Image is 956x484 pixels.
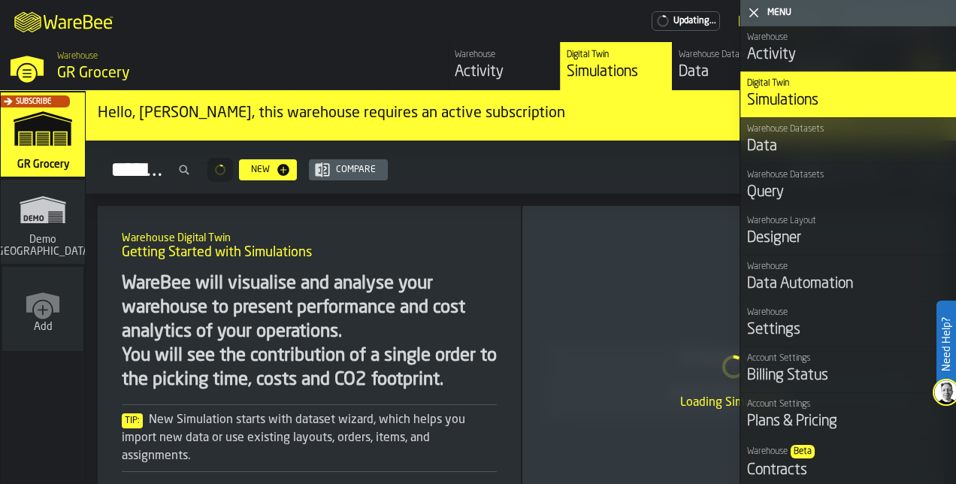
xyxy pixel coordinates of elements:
[110,218,509,272] div: title-Getting Started with Simulations
[455,62,554,83] div: Activity
[652,11,720,31] a: link-to-/wh/i/e451d98b-95f6-4604-91ff-c80219f9c36d/pricing/
[122,413,143,428] span: Tip:
[309,159,388,180] button: button-Compare
[673,16,716,26] span: Updating...
[239,159,297,180] button: button-New
[86,91,956,141] div: ItemListCard-
[245,165,276,175] div: New
[122,272,497,392] div: WareBee will visualise and analyse your warehouse to present performance and cost analytics of yo...
[122,411,497,465] div: New Simulation starts with dataset wizard, which helps you import new data or use existing layout...
[732,12,840,30] div: DropdownMenuValue-Sandhya Gopakumar
[567,50,666,60] div: Digital Twin
[534,394,932,412] div: Loading Simulations
[679,50,778,60] div: Warehouse Datasets
[560,42,672,90] a: link-to-/wh/i/e451d98b-95f6-4604-91ff-c80219f9c36d/simulations
[16,98,51,106] span: Subscribe
[938,302,954,386] label: Need Help?
[57,63,328,84] div: GR Grocery
[1,180,85,267] a: link-to-/wh/i/16932755-72b9-4ea4-9c69-3f1f3a500823/simulations
[34,321,53,333] span: Add
[86,141,956,194] h2: button-Simulations
[567,62,666,83] div: Simulations
[201,158,239,182] div: ButtonLoadMore-Loading...-Prev-First-Last
[652,11,720,31] div: Menu Subscription
[2,267,83,354] a: link-to-/wh/new
[738,15,818,27] div: DropdownMenuValue-Sandhya Gopakumar
[122,229,497,244] h2: Sub Title
[455,50,554,60] div: Warehouse
[672,42,784,90] a: link-to-/wh/i/e451d98b-95f6-4604-91ff-c80219f9c36d/data
[98,103,843,124] div: Hello, [PERSON_NAME], this warehouse requires an active subscription
[448,42,560,90] a: link-to-/wh/i/e451d98b-95f6-4604-91ff-c80219f9c36d/feed/
[122,244,312,261] span: Getting Started with Simulations
[1,92,85,180] a: link-to-/wh/i/e451d98b-95f6-4604-91ff-c80219f9c36d/simulations
[57,51,98,62] span: Warehouse
[330,165,382,175] div: Compare
[679,62,778,83] div: Data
